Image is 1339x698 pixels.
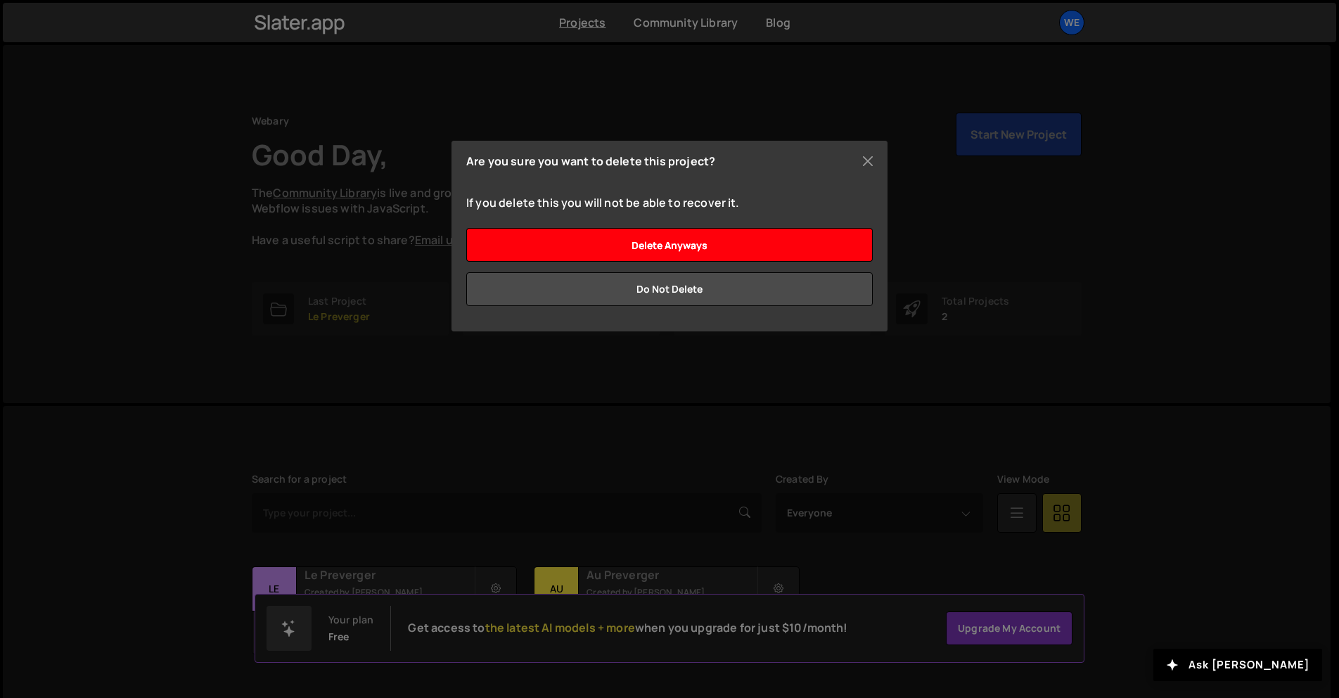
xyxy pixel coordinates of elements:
button: Do not delete [466,272,873,306]
button: Close [857,151,878,172]
h5: Are you sure you want to delete this project? [466,156,715,167]
button: Ask [PERSON_NAME] [1153,649,1322,681]
input: Delete anyways [466,228,873,262]
p: If you delete this you will not be able to recover it. [466,195,873,210]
